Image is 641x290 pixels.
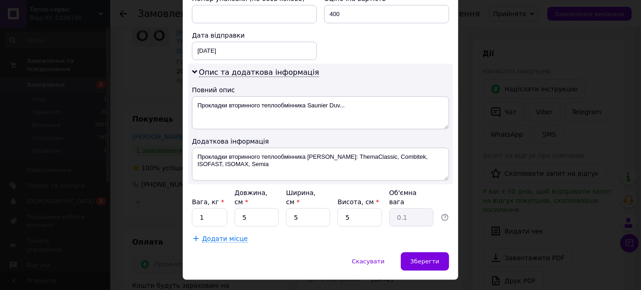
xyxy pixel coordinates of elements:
[389,188,433,206] div: Об'ємна вага
[352,258,384,265] span: Скасувати
[337,198,379,206] label: Висота, см
[410,258,439,265] span: Зберегти
[192,137,449,146] div: Додаткова інформація
[192,96,449,129] textarea: Прокладки вторинного теплообмінника Saunier Duv...
[192,85,449,95] div: Повний опис
[202,235,248,243] span: Додати місце
[192,31,317,40] div: Дата відправки
[192,198,224,206] label: Вага, кг
[192,148,449,181] textarea: Прокладки вторинного теплообмінника [PERSON_NAME]: ThemaClassic, Combitek, ISOFAST, ISOMAX, Semia
[286,189,315,206] label: Ширина, см
[235,189,268,206] label: Довжина, см
[199,68,319,77] span: Опис та додаткова інформація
